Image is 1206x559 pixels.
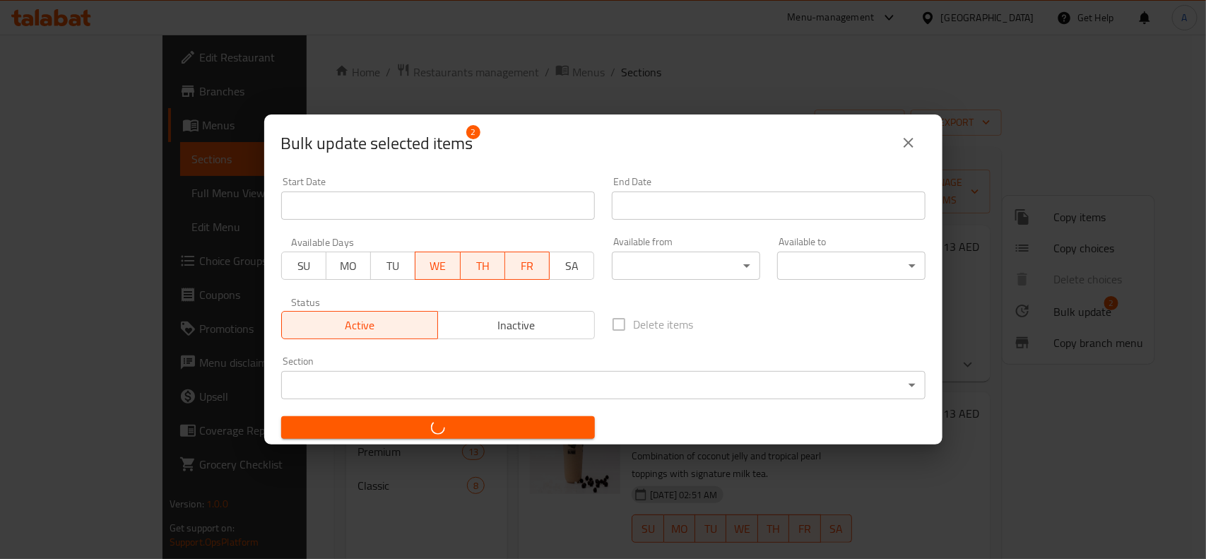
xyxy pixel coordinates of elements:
span: Active [288,315,433,336]
span: TU [377,256,410,276]
button: Active [281,311,439,339]
span: SU [288,256,321,276]
span: FR [511,256,544,276]
span: MO [332,256,365,276]
button: MO [326,252,371,280]
span: TH [466,256,499,276]
span: 2 [466,125,480,139]
button: FR [505,252,550,280]
span: WE [421,256,454,276]
button: TH [461,252,505,280]
button: WE [415,252,460,280]
span: Delete items [634,316,694,333]
span: Inactive [444,315,589,336]
button: SA [549,252,594,280]
button: Inactive [437,311,595,339]
div: ​ [777,252,926,280]
div: ​ [281,371,926,399]
button: close [892,126,926,160]
span: SA [555,256,589,276]
div: ​ [612,252,760,280]
button: TU [370,252,415,280]
button: SU [281,252,326,280]
span: Selected items count [281,132,473,155]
